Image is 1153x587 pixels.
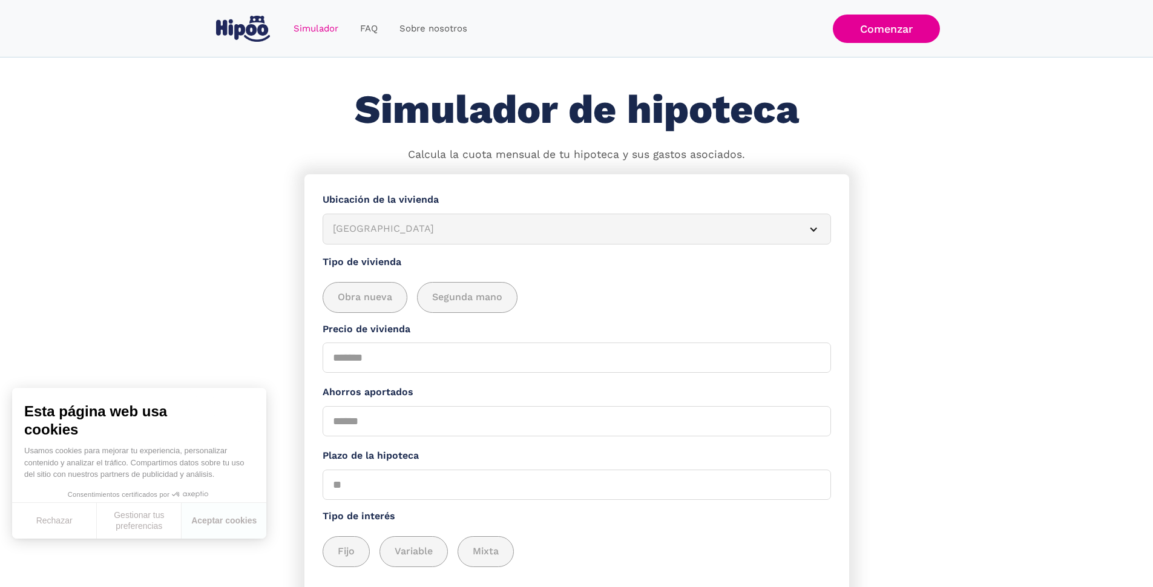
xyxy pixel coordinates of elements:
span: Variable [395,544,433,559]
span: Segunda mano [432,290,502,305]
div: add_description_here [323,536,831,567]
label: Ahorros aportados [323,385,831,400]
span: Fijo [338,544,355,559]
a: home [214,11,273,47]
label: Tipo de interés [323,509,831,524]
h1: Simulador de hipoteca [355,88,799,132]
label: Tipo de vivienda [323,255,831,270]
p: Calcula la cuota mensual de tu hipoteca y sus gastos asociados. [408,147,745,163]
a: FAQ [349,17,389,41]
article: [GEOGRAPHIC_DATA] [323,214,831,244]
label: Ubicación de la vivienda [323,192,831,208]
a: Comenzar [833,15,940,43]
label: Precio de vivienda [323,322,831,337]
span: Obra nueva [338,290,392,305]
span: Mixta [473,544,499,559]
a: Simulador [283,17,349,41]
div: add_description_here [323,282,831,313]
a: Sobre nosotros [389,17,478,41]
label: Plazo de la hipoteca [323,448,831,464]
div: [GEOGRAPHIC_DATA] [333,221,792,237]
